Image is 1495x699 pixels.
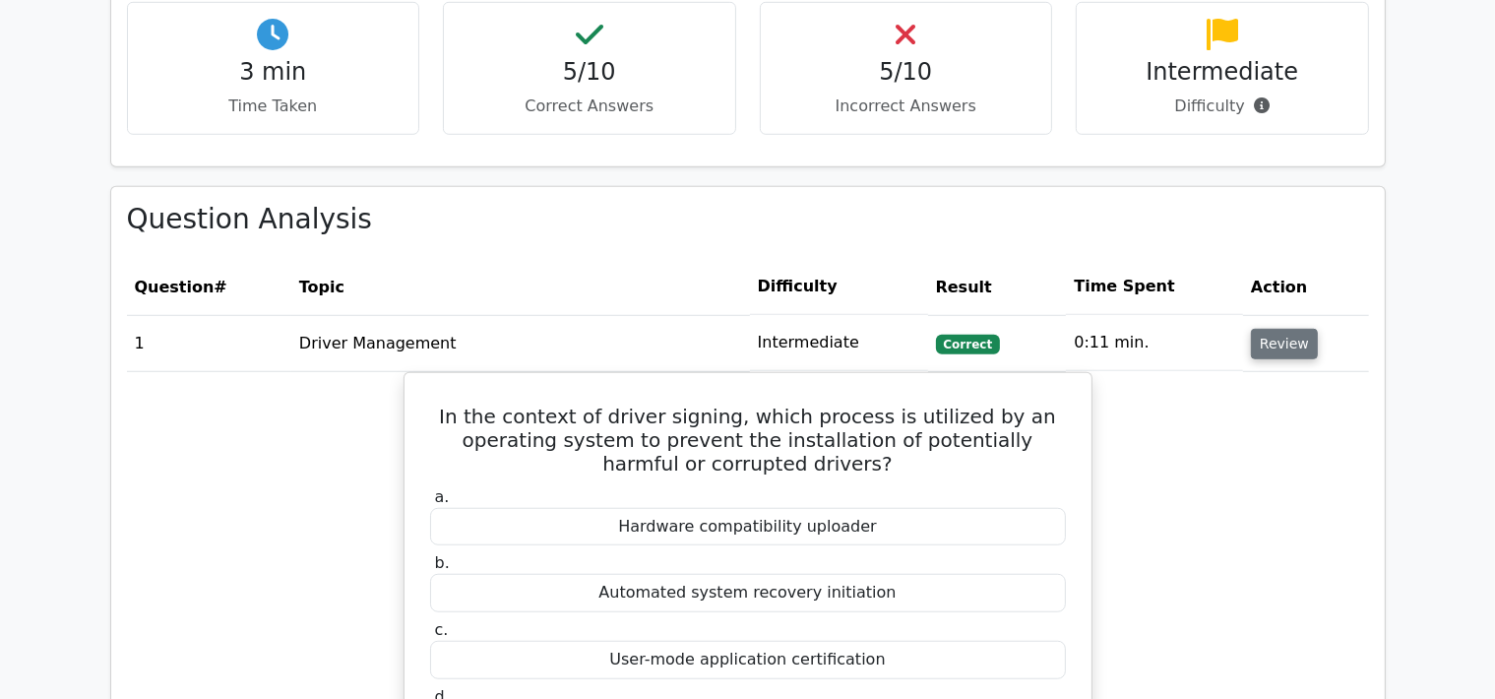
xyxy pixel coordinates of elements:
span: a. [435,487,450,506]
p: Incorrect Answers [777,95,1036,118]
th: Time Spent [1066,259,1243,315]
span: Correct [936,335,1000,354]
th: Result [928,259,1067,315]
td: 1 [127,315,291,371]
p: Correct Answers [460,95,719,118]
span: Question [135,278,215,296]
th: # [127,259,291,315]
h4: 3 min [144,58,404,87]
span: b. [435,553,450,572]
td: Intermediate [750,315,928,371]
div: Automated system recovery initiation [430,574,1066,612]
h5: In the context of driver signing, which process is utilized by an operating system to prevent the... [428,405,1068,476]
h4: Intermediate [1092,58,1352,87]
h3: Question Analysis [127,203,1369,236]
p: Difficulty [1092,95,1352,118]
h4: 5/10 [460,58,719,87]
button: Review [1251,329,1318,359]
th: Topic [291,259,750,315]
p: Time Taken [144,95,404,118]
h4: 5/10 [777,58,1036,87]
div: User-mode application certification [430,641,1066,679]
td: Driver Management [291,315,750,371]
th: Difficulty [750,259,928,315]
td: 0:11 min. [1066,315,1243,371]
th: Action [1243,259,1368,315]
span: c. [435,620,449,639]
div: Hardware compatibility uploader [430,508,1066,546]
